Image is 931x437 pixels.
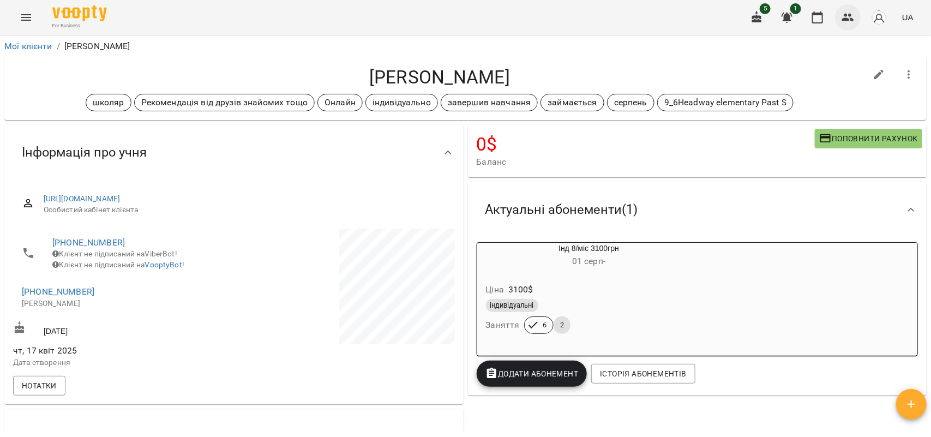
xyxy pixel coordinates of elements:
[52,22,107,29] span: For Business
[486,318,520,333] h6: Заняття
[93,96,124,109] p: школяр
[441,94,538,111] div: завершив навчання
[64,40,130,53] p: [PERSON_NAME]
[44,205,446,215] span: Особистий кабінет клієнта
[548,96,597,109] p: займається
[902,11,914,23] span: UA
[477,133,815,155] h4: 0 $
[44,194,121,203] a: [URL][DOMAIN_NAME]
[572,256,605,266] span: 01 серп -
[141,96,308,109] p: Рекомендація від друзів знайомих тощо
[22,286,94,297] a: [PHONE_NUMBER]
[373,96,431,109] p: індивідуально
[52,5,107,21] img: Voopty Logo
[52,237,125,248] a: [PHONE_NUMBER]
[13,66,866,88] h4: [PERSON_NAME]
[477,361,587,387] button: Додати Абонемент
[86,94,131,111] div: школяр
[819,132,918,145] span: Поповнити рахунок
[486,282,504,297] h6: Ціна
[22,379,57,392] span: Нотатки
[317,94,363,111] div: Онлайн
[13,357,232,368] p: Дата створення
[790,3,801,14] span: 1
[145,260,182,269] a: VooptyBot
[872,10,887,25] img: avatar_s.png
[13,4,39,31] button: Menu
[134,94,315,111] div: Рекомендація від друзів знайомих тощо
[22,298,223,309] p: [PERSON_NAME]
[657,94,794,111] div: 9_6Headway elementary Past S
[614,96,647,109] p: серпень
[13,376,65,396] button: Нотатки
[664,96,786,109] p: 9_6Headway elementary Past S
[600,367,686,380] span: Історія абонементів
[554,320,570,330] span: 2
[52,249,177,258] span: Клієнт не підписаний на ViberBot!
[4,124,464,181] div: Інформація про учня
[365,94,438,111] div: індивідуально
[607,94,654,111] div: серпень
[325,96,356,109] p: Онлайн
[815,129,922,148] button: Поповнити рахунок
[13,344,232,357] span: чт, 17 квіт 2025
[22,144,147,161] span: Інформація про учня
[485,367,579,380] span: Додати Абонемент
[477,155,815,169] span: Баланс
[540,94,604,111] div: займається
[591,364,695,384] button: Історія абонементів
[52,260,184,269] span: Клієнт не підписаний на !
[508,283,533,296] p: 3100 $
[477,243,701,269] div: Інд 8/міс 3100грн
[485,201,638,218] span: Актуальні абонементи ( 1 )
[898,7,918,27] button: UA
[4,40,927,53] nav: breadcrumb
[11,319,234,339] div: [DATE]
[468,182,927,238] div: Актуальні абонементи(1)
[486,301,538,310] span: індивідуальні
[448,96,531,109] p: завершив навчання
[536,320,553,330] span: 6
[4,41,52,51] a: Мої клієнти
[57,40,60,53] li: /
[477,243,701,347] button: Інд 8/міс 3100грн01 серп- Ціна3100$індивідуальніЗаняття62
[760,3,771,14] span: 5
